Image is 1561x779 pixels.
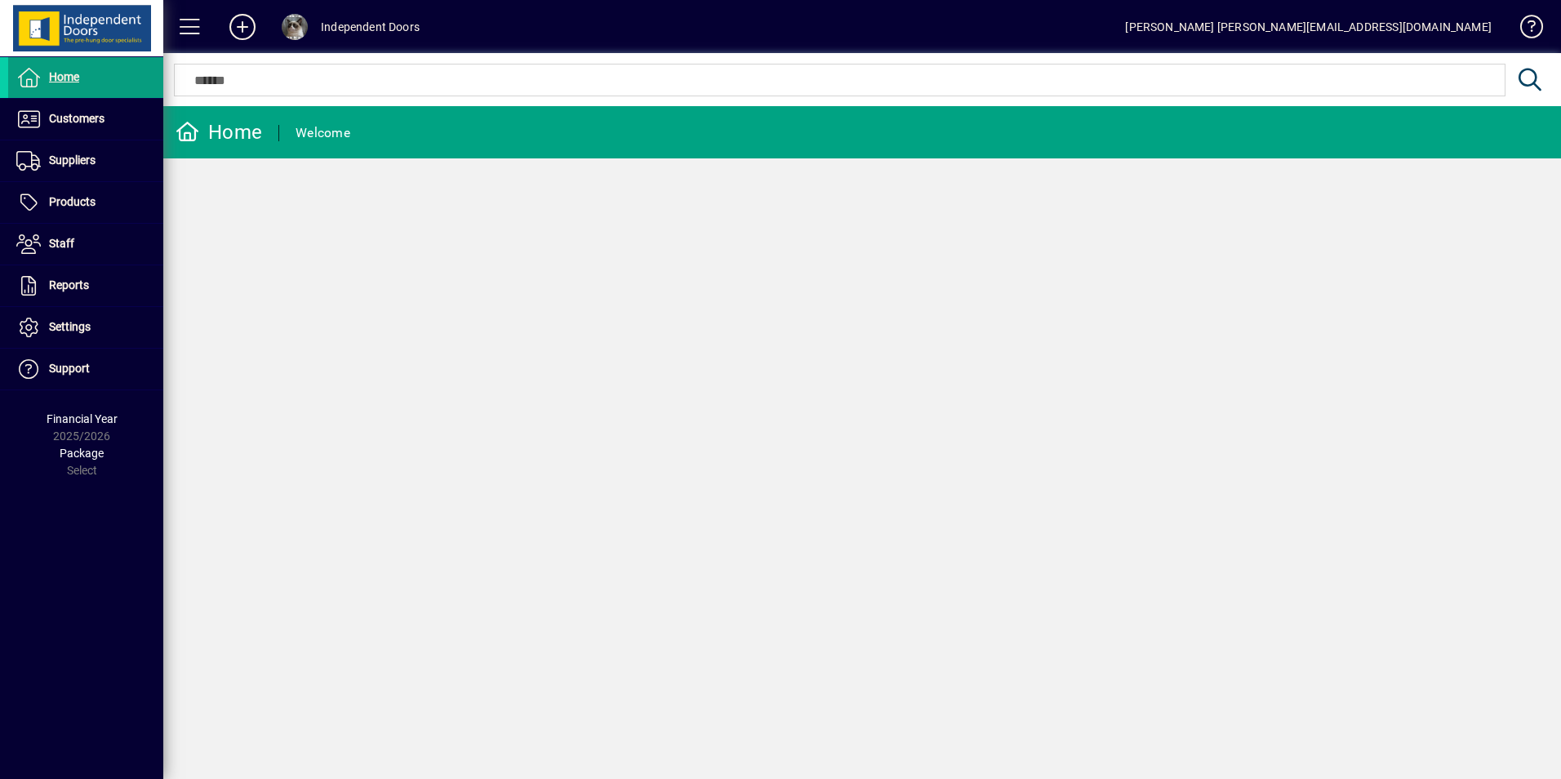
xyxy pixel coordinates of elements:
[49,362,90,375] span: Support
[216,12,269,42] button: Add
[49,195,96,208] span: Products
[8,182,163,223] a: Products
[8,224,163,265] a: Staff
[8,307,163,348] a: Settings
[60,447,104,460] span: Package
[8,349,163,389] a: Support
[1125,14,1492,40] div: [PERSON_NAME] [PERSON_NAME][EMAIL_ADDRESS][DOMAIN_NAME]
[8,265,163,306] a: Reports
[1508,3,1541,56] a: Knowledge Base
[269,12,321,42] button: Profile
[47,412,118,425] span: Financial Year
[8,99,163,140] a: Customers
[321,14,420,40] div: Independent Doors
[176,119,262,145] div: Home
[49,112,105,125] span: Customers
[49,154,96,167] span: Suppliers
[49,320,91,333] span: Settings
[49,278,89,292] span: Reports
[49,237,74,250] span: Staff
[296,120,350,146] div: Welcome
[8,140,163,181] a: Suppliers
[49,70,79,83] span: Home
